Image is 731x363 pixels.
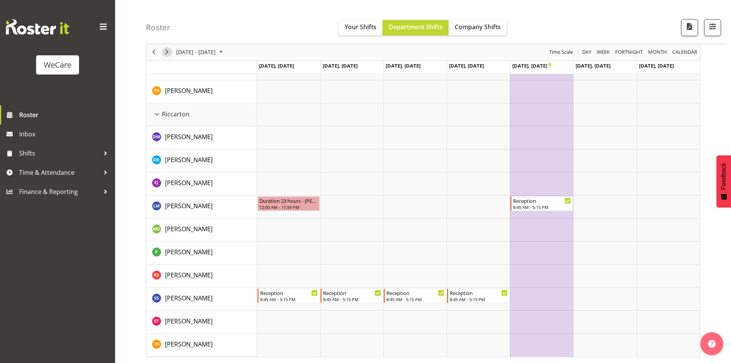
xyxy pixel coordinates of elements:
td: Tillie Hollyer resource [146,334,257,357]
span: [DATE], [DATE] [386,62,421,69]
h4: Roster [146,23,170,32]
div: Savanna Samson"s event - Reception Begin From Monday, October 20, 2025 at 8:45:00 AM GMT+13:00 En... [257,288,320,303]
div: next period [160,44,173,60]
button: Time Scale [548,48,574,57]
span: [DATE], [DATE] [259,62,294,69]
button: Filter Shifts [704,19,721,36]
span: Month [647,48,668,57]
td: Savanna Samson resource [146,288,257,311]
div: Duration 23 hours - [PERSON_NAME] [259,197,318,204]
td: Simone Turner resource [146,311,257,334]
span: [PERSON_NAME] [165,317,213,325]
button: Company Shifts [449,20,507,35]
button: Department Shifts [383,20,449,35]
button: Month [671,48,699,57]
span: [DATE], [DATE] [512,62,551,69]
div: Reception [450,289,508,297]
div: 8:45 AM - 5:15 PM [386,296,444,302]
div: Lainie Montgomery"s event - Reception Begin From Friday, October 24, 2025 at 8:45:00 AM GMT+13:00... [510,196,573,211]
a: [PERSON_NAME] [165,201,213,211]
span: [DATE], [DATE] [323,62,358,69]
div: Reception [386,289,444,297]
a: [PERSON_NAME] [165,247,213,257]
button: Next [162,48,172,57]
td: Tillie Hollyer resource [146,80,257,103]
span: Roster [19,109,111,121]
div: 8:45 AM - 5:15 PM [450,296,508,302]
div: WeCare [44,59,71,71]
td: Deepti Mahajan resource [146,126,257,149]
div: 12:00 AM - 11:59 PM [259,204,318,210]
a: [PERSON_NAME] [165,340,213,349]
div: 8:45 AM - 5:15 PM [260,296,318,302]
span: calendar [672,48,698,57]
button: Timeline Week [596,48,611,57]
div: Lainie Montgomery"s event - Duration 23 hours - Lainie Montgomery Begin From Monday, October 20, ... [257,196,320,211]
td: Riccarton resource [146,103,257,126]
div: Reception [513,197,571,204]
td: Pooja Prabhu resource [146,242,257,265]
span: Department Shifts [389,23,442,31]
div: Savanna Samson"s event - Reception Begin From Wednesday, October 22, 2025 at 8:45:00 AM GMT+13:00... [384,288,446,303]
span: [PERSON_NAME] [165,271,213,279]
a: [PERSON_NAME] [165,317,213,326]
a: [PERSON_NAME] [165,155,213,164]
button: Previous [149,48,159,57]
button: Timeline Day [581,48,593,57]
span: [PERSON_NAME] [165,340,213,348]
div: 8:45 AM - 5:15 PM [323,296,381,302]
a: [PERSON_NAME] [165,270,213,280]
span: Shifts [19,148,100,159]
span: [PERSON_NAME] [165,294,213,302]
span: Company Shifts [455,23,501,31]
span: Inbox [19,128,111,140]
button: Fortnight [614,48,644,57]
td: Lainie Montgomery resource [146,196,257,219]
button: Your Shifts [338,20,383,35]
a: [PERSON_NAME] [165,132,213,141]
a: [PERSON_NAME] [165,293,213,303]
span: Riccarton [162,109,190,119]
td: Marie-Claire Dickson-Bakker resource [146,219,257,242]
div: previous period [147,44,160,60]
img: help-xxl-2.png [708,340,716,348]
div: Savanna Samson"s event - Reception Begin From Thursday, October 23, 2025 at 8:45:00 AM GMT+13:00 ... [447,288,510,303]
span: Week [596,48,611,57]
span: Finance & Reporting [19,186,100,197]
button: Download a PDF of the roster according to the set date range. [681,19,698,36]
div: Savanna Samson"s event - Reception Begin From Tuesday, October 21, 2025 at 8:45:00 AM GMT+13:00 E... [320,288,383,303]
a: [PERSON_NAME] [165,224,213,234]
div: Reception [260,289,318,297]
span: Your Shifts [345,23,376,31]
a: [PERSON_NAME] [165,86,213,95]
img: Rosterit website logo [6,19,69,35]
span: [DATE] - [DATE] [175,48,216,57]
td: Rhianne Sharples resource [146,265,257,288]
button: Timeline Month [647,48,668,57]
button: Feedback - Show survey [716,155,731,207]
span: Fortnight [614,48,644,57]
div: Reception [323,289,381,297]
span: Time & Attendance [19,167,100,178]
span: [DATE], [DATE] [639,62,674,69]
button: October 2025 [175,48,226,57]
span: Feedback [720,163,727,190]
div: 8:45 AM - 5:15 PM [513,204,571,210]
a: [PERSON_NAME] [165,178,213,187]
div: October 20 - 26, 2025 [173,44,228,60]
td: Ella Jarvis resource [146,172,257,196]
span: Day [581,48,592,57]
span: [DATE], [DATE] [449,62,484,69]
td: Deepti Raturi resource [146,149,257,172]
span: [DATE], [DATE] [576,62,611,69]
